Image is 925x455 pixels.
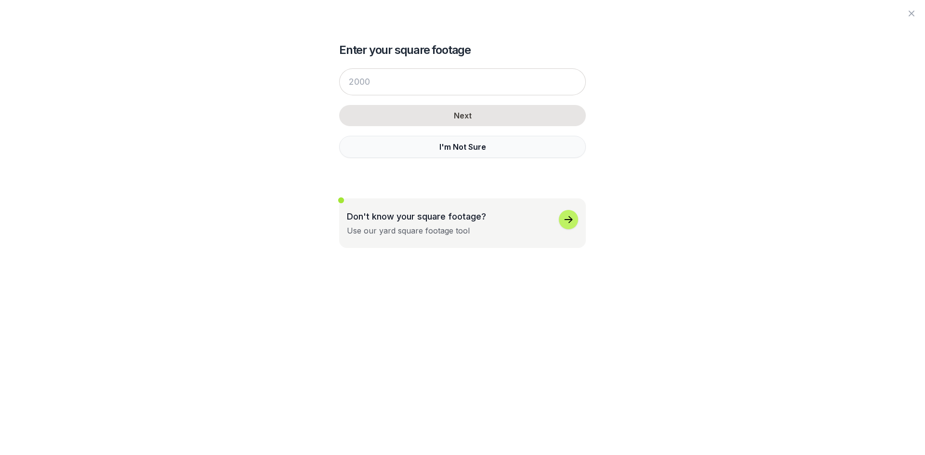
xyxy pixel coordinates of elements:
[347,225,470,236] div: Use our yard square footage tool
[339,105,586,126] button: Next
[339,198,586,248] button: Don't know your square footage?Use our yard square footage tool
[339,42,586,58] h2: Enter your square footage
[347,210,486,223] p: Don't know your square footage?
[339,136,586,158] button: I'm Not Sure
[339,68,586,95] input: 2000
